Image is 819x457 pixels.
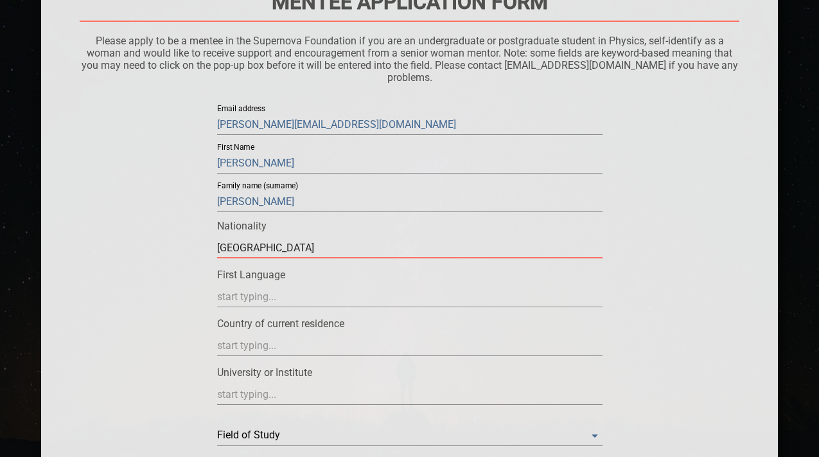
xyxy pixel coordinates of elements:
[217,269,603,281] p: First Language
[217,114,603,135] input: Email address
[217,183,299,190] label: Family name (surname)
[217,366,603,379] p: University or Institute
[80,35,740,84] p: Please apply to be a mentee in the Supernova Foundation if you are an undergraduate or postgradua...
[217,144,254,152] label: First Name
[217,384,603,405] input: start typing...
[217,153,603,174] input: First Name
[217,318,603,330] p: Country of current residence
[217,192,603,212] input: Family name (surname)
[217,105,265,113] label: Email address
[217,220,603,232] p: Nationality
[217,336,603,356] input: start typing...
[217,238,603,258] input: start typing...
[217,287,603,307] input: start typing...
